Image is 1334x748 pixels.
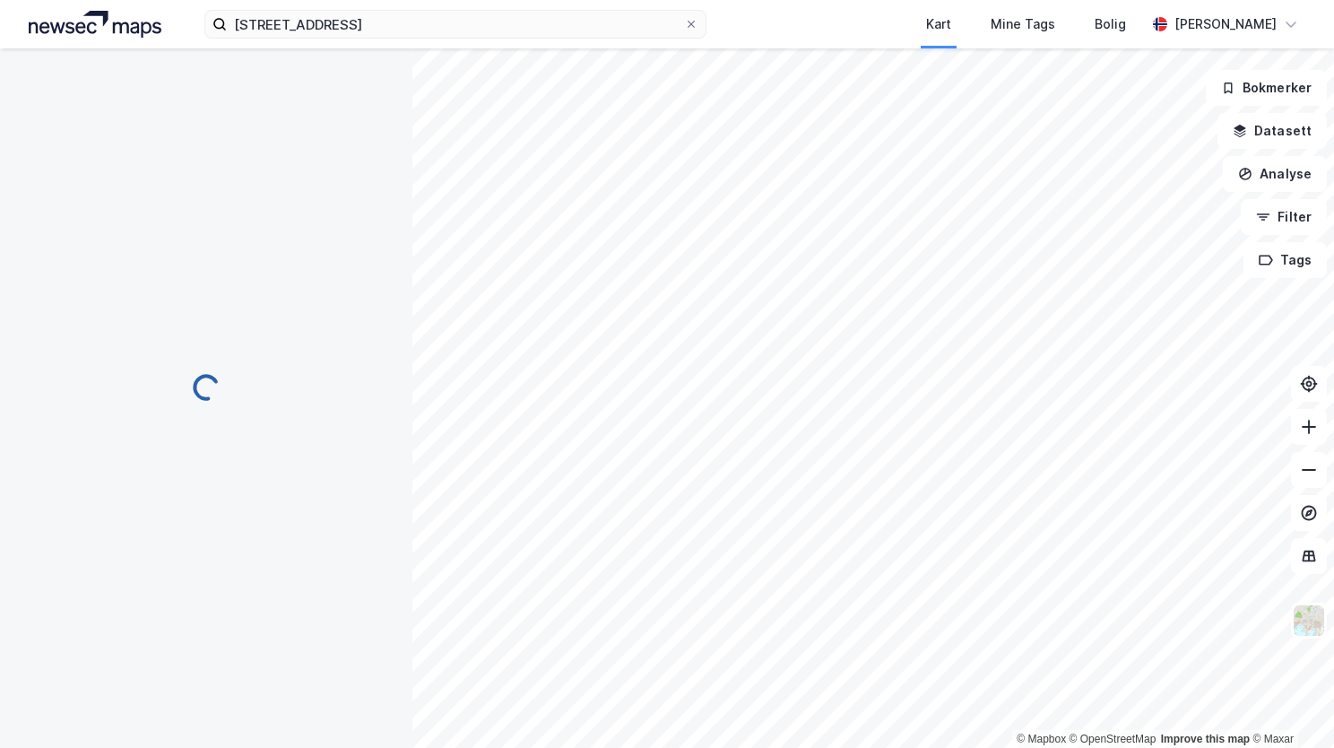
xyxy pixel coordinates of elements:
[227,11,684,38] input: Søk på adresse, matrikkel, gårdeiere, leietakere eller personer
[1206,70,1327,106] button: Bokmerker
[1292,604,1326,638] img: Z
[1223,156,1327,192] button: Analyse
[29,11,161,38] img: logo.a4113a55bc3d86da70a041830d287a7e.svg
[1241,199,1327,235] button: Filter
[1244,662,1334,748] iframe: Chat Widget
[1070,733,1156,745] a: OpenStreetMap
[926,13,951,35] div: Kart
[1174,13,1277,35] div: [PERSON_NAME]
[192,373,221,402] img: spinner.a6d8c91a73a9ac5275cf975e30b51cfb.svg
[1161,733,1250,745] a: Improve this map
[1243,242,1327,278] button: Tags
[1095,13,1126,35] div: Bolig
[1217,113,1327,149] button: Datasett
[1017,733,1066,745] a: Mapbox
[991,13,1055,35] div: Mine Tags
